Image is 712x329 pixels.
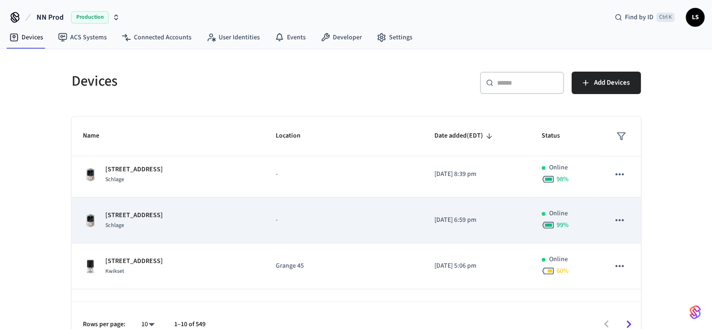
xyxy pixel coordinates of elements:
[434,215,519,225] p: [DATE] 6:59 pm
[71,11,109,23] span: Production
[83,259,98,274] img: Kwikset Halo Touchscreen Wifi Enabled Smart Lock, Polished Chrome, Front
[549,163,568,173] p: Online
[434,129,495,143] span: Date added(EDT)
[549,255,568,264] p: Online
[313,29,369,46] a: Developer
[105,175,124,183] span: Schlage
[37,12,64,23] span: NN Prod
[105,256,163,266] p: [STREET_ADDRESS]
[83,213,98,228] img: Schlage Sense Smart Deadbolt with Camelot Trim, Front
[105,211,163,220] p: [STREET_ADDRESS]
[83,129,111,143] span: Name
[434,261,519,271] p: [DATE] 5:06 pm
[690,305,701,320] img: SeamLogoGradient.69752ec5.svg
[276,169,412,179] p: -
[557,220,569,230] span: 99 %
[276,261,412,271] p: Grange 45
[656,13,675,22] span: Ctrl K
[594,77,630,89] span: Add Devices
[276,215,412,225] p: -
[549,209,568,219] p: Online
[369,29,420,46] a: Settings
[687,9,704,26] span: LS
[557,175,569,184] span: 98 %
[105,221,124,229] span: Schlage
[434,169,519,179] p: [DATE] 8:39 pm
[686,8,705,27] button: LS
[72,72,351,91] h5: Devices
[267,29,313,46] a: Events
[607,9,682,26] div: Find by IDCtrl K
[625,13,653,22] span: Find by ID
[549,300,568,310] p: Online
[276,129,313,143] span: Location
[199,29,267,46] a: User Identities
[557,266,569,276] span: 60 %
[114,29,199,46] a: Connected Accounts
[542,129,572,143] span: Status
[2,29,51,46] a: Devices
[572,72,641,94] button: Add Devices
[105,165,163,175] p: [STREET_ADDRESS]
[51,29,114,46] a: ACS Systems
[83,167,98,182] img: Schlage Sense Smart Deadbolt with Camelot Trim, Front
[105,267,124,275] span: Kwikset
